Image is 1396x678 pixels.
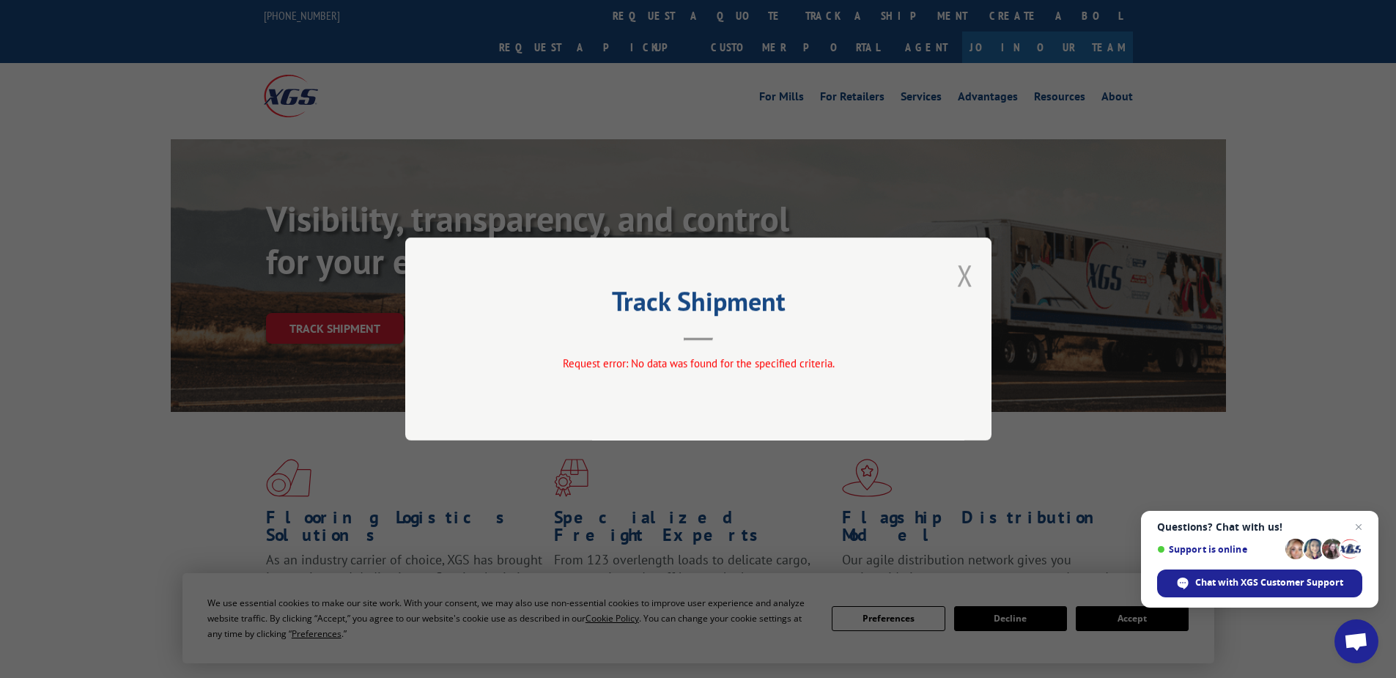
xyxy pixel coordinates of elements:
[957,256,973,295] button: Close modal
[1350,518,1367,536] span: Close chat
[1334,619,1378,663] div: Open chat
[479,291,918,319] h2: Track Shipment
[1195,576,1343,589] span: Chat with XGS Customer Support
[1157,570,1362,597] div: Chat with XGS Customer Support
[562,356,834,370] span: Request error: No data was found for the specified criteria.
[1157,521,1362,533] span: Questions? Chat with us!
[1157,544,1280,555] span: Support is online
